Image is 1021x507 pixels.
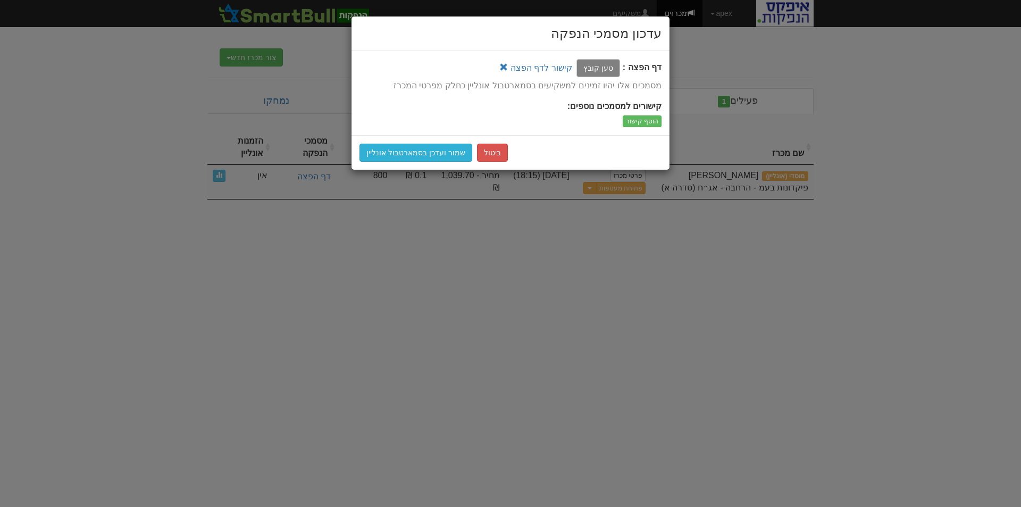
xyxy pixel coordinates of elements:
strong: דף הפצה : [623,63,662,72]
button: ביטול [477,144,508,162]
strong: קישורים למסמכים נוספים: [567,102,662,111]
button: שמור ועדכן בסמארטבול אונליין [359,144,472,162]
button: הוסף קישור [623,115,662,127]
span: מסמכים אלו יהיו זמינים למשקיעים בסמארטבול אונליין כחלק מפרטי המכרז [394,81,662,90]
label: טען קובץ [576,59,620,77]
a: קישור לדף הפצה [510,63,572,72]
h1: עדכון מסמכי הנפקה [359,24,662,43]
